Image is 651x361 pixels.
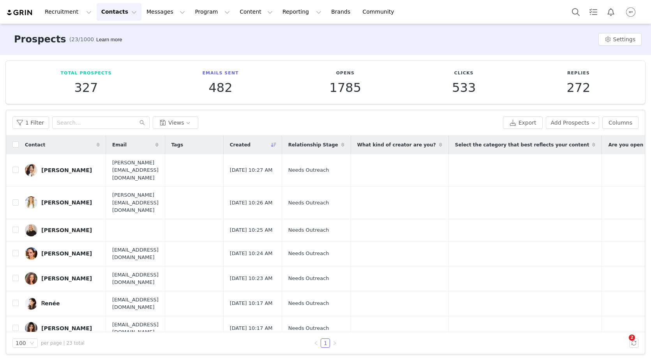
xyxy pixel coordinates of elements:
p: Opens [330,70,361,77]
span: [DATE] 10:23 AM [230,275,273,282]
button: Messages [142,3,190,21]
div: [PERSON_NAME] [41,275,92,282]
a: Tasks [585,3,602,21]
button: 1 Filter [12,116,49,129]
a: [PERSON_NAME] [25,196,100,209]
a: [PERSON_NAME] [25,247,100,260]
a: Brands [326,3,357,21]
img: a960405c-e0a7-4869-be30-e761af1057c6.jpg [25,272,37,285]
a: [PERSON_NAME] [25,164,100,176]
button: Content [235,3,277,21]
div: 100 [16,339,26,347]
button: Notifications [602,3,619,21]
span: [PERSON_NAME][EMAIL_ADDRESS][DOMAIN_NAME] [112,191,159,214]
a: [PERSON_NAME] [25,224,100,236]
img: ea949c7e-d333-4bc0-b5e9-e498a516b19a.png [625,6,637,18]
span: [EMAIL_ADDRESS][DOMAIN_NAME] [112,321,159,336]
div: [PERSON_NAME] [41,325,92,331]
p: 272 [566,81,590,95]
span: [DATE] 10:24 AM [230,250,273,257]
span: Tags [171,141,183,148]
button: Program [190,3,235,21]
div: Ꮢenée [41,300,60,306]
span: Contact [25,141,45,148]
button: Add Prospects [546,116,600,129]
span: Email [112,141,127,148]
span: 2 [629,335,635,341]
img: grin logo [6,9,34,16]
p: Emails Sent [202,70,238,77]
button: Columns [602,116,639,129]
button: Profile [620,6,645,18]
i: icon: left [314,341,318,345]
span: Select the category that best reflects your content [455,141,589,148]
button: Reporting [278,3,326,21]
span: [EMAIL_ADDRESS][DOMAIN_NAME] [112,246,159,261]
button: Views [153,116,198,129]
p: 1785 [330,81,361,95]
div: Tooltip anchor [95,36,123,44]
span: (23/1000) [69,35,96,44]
p: 482 [202,81,238,95]
h3: Prospects [14,32,66,46]
span: Created [230,141,251,148]
button: Contacts [97,3,141,21]
span: per page | 23 total [41,340,85,347]
span: Needs Outreach [288,275,329,282]
span: [EMAIL_ADDRESS][DOMAIN_NAME] [112,271,159,286]
span: Needs Outreach [288,226,329,234]
li: Next Page [330,338,339,348]
img: e1c7c6e7-0950-4ce3-aa38-df548fdd6315.jpg [25,322,37,335]
a: [PERSON_NAME] [25,272,100,285]
input: Search... [52,116,150,129]
img: 9e2b291c-c687-45f0-a48f-88ba6313ffdf--s.jpg [25,196,37,209]
a: 1 [321,339,330,347]
i: icon: search [139,120,145,125]
p: Total Prospects [61,70,112,77]
span: Needs Outreach [288,250,329,257]
span: Needs Outreach [288,199,329,207]
span: [DATE] 10:27 AM [230,166,273,174]
span: [DATE] 10:17 AM [230,299,273,307]
a: Ꮢenée [25,297,100,310]
img: 1694f57e-beaa-473d-a215-f7d057527639--s.jpg [25,164,37,176]
a: Community [358,3,402,21]
div: [PERSON_NAME] [41,199,92,206]
p: 533 [452,81,476,95]
span: Needs Outreach [288,299,329,307]
p: 327 [61,81,112,95]
p: Replies [566,70,590,77]
span: Needs Outreach [288,324,329,332]
button: Settings [598,33,642,46]
button: Recruitment [40,3,96,21]
button: Export [503,116,543,129]
div: [PERSON_NAME] [41,167,92,173]
li: Previous Page [311,338,321,348]
span: [DATE] 10:25 AM [230,226,273,234]
div: [PERSON_NAME] [41,250,92,257]
span: [DATE] 10:26 AM [230,199,273,207]
p: Clicks [452,70,476,77]
iframe: Intercom live chat [613,335,632,353]
span: Relationship Stage [288,141,338,148]
i: icon: right [332,341,337,345]
img: a15eafa1-dd49-4303-a297-c9fcc3def275--s.jpg [25,297,37,310]
i: icon: down [30,341,34,346]
a: [PERSON_NAME] [25,322,100,335]
div: [PERSON_NAME] [41,227,92,233]
span: Needs Outreach [288,166,329,174]
span: What kind of creator are you? [357,141,436,148]
span: [EMAIL_ADDRESS][DOMAIN_NAME] [112,296,159,311]
img: 760eb880-c0ba-4798-ba42-4edeb6a8557c.jpg [25,247,37,260]
img: 6f488079-fda0-4568-9703-47148f576105--s.jpg [25,224,37,236]
span: [PERSON_NAME][EMAIL_ADDRESS][DOMAIN_NAME] [112,159,159,182]
span: [DATE] 10:17 AM [230,324,273,332]
button: Search [567,3,584,21]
